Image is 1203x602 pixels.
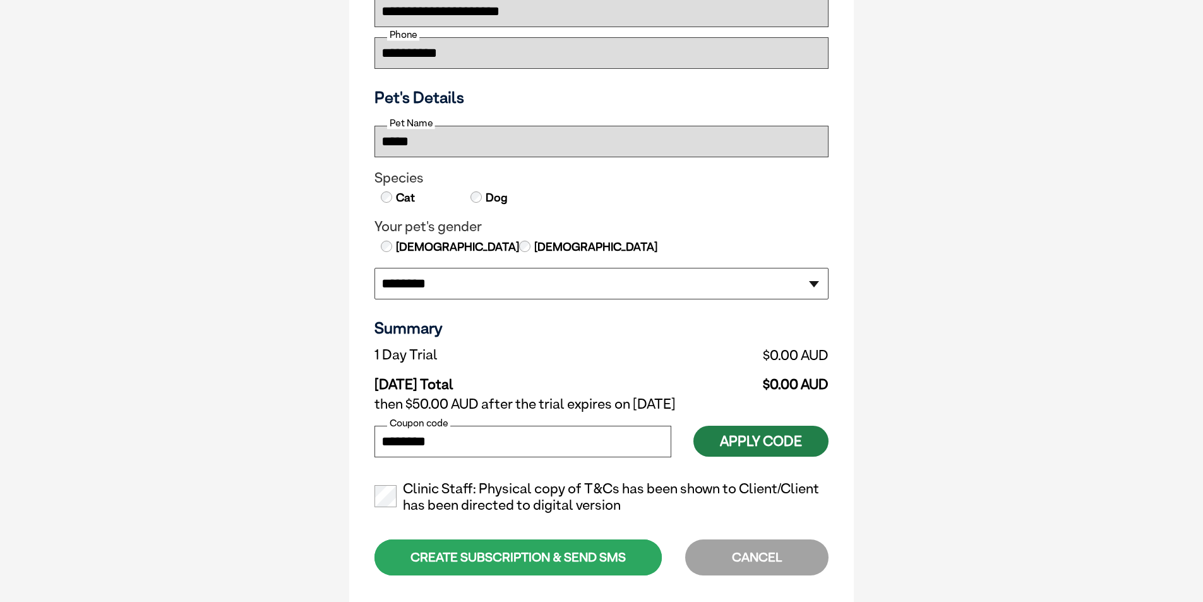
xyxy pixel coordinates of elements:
[374,539,662,575] div: CREATE SUBSCRIPTION & SEND SMS
[369,88,834,107] h3: Pet's Details
[374,485,397,507] input: Clinic Staff: Physical copy of T&Cs has been shown to Client/Client has been directed to digital ...
[374,344,621,366] td: 1 Day Trial
[621,344,829,366] td: $0.00 AUD
[685,539,829,575] div: CANCEL
[374,393,829,416] td: then $50.00 AUD after the trial expires on [DATE]
[387,29,419,40] label: Phone
[621,366,829,393] td: $0.00 AUD
[374,170,829,186] legend: Species
[387,418,450,429] label: Coupon code
[374,219,829,235] legend: Your pet's gender
[374,366,621,393] td: [DATE] Total
[374,318,829,337] h3: Summary
[374,481,829,514] label: Clinic Staff: Physical copy of T&Cs has been shown to Client/Client has been directed to digital ...
[693,426,829,457] button: Apply Code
